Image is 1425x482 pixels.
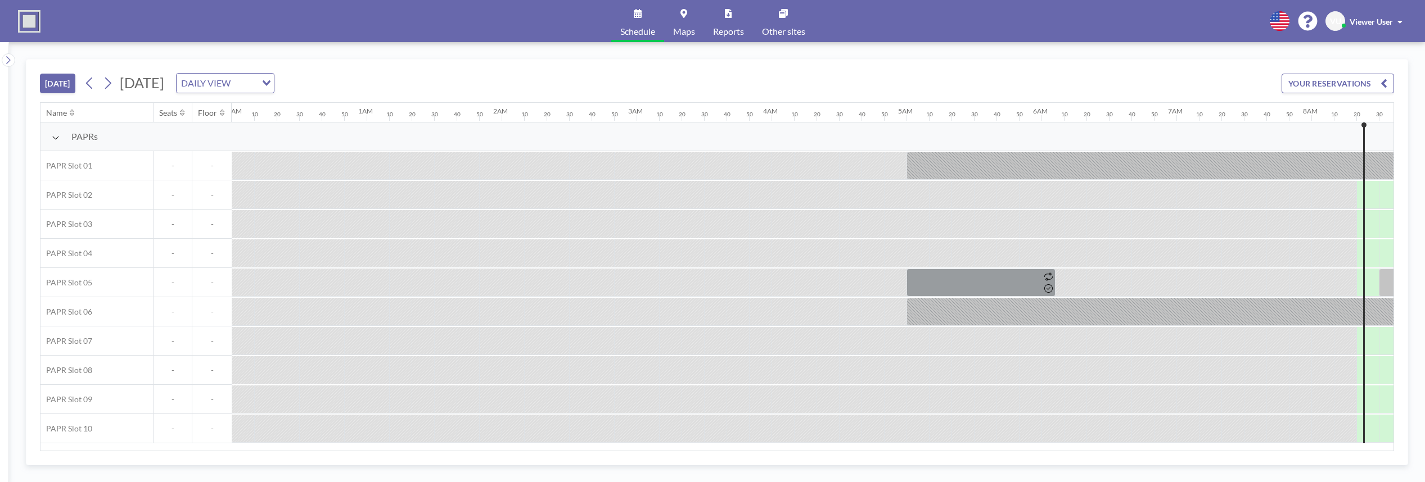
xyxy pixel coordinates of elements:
[386,111,393,118] div: 10
[949,111,955,118] div: 20
[1084,111,1090,118] div: 20
[192,190,232,200] span: -
[814,111,820,118] div: 20
[251,111,258,118] div: 10
[589,111,596,118] div: 40
[154,307,192,317] span: -
[198,108,217,118] div: Floor
[154,424,192,434] span: -
[409,111,416,118] div: 20
[1286,111,1293,118] div: 50
[154,394,192,404] span: -
[40,278,92,288] span: PAPR Slot 05
[40,424,92,434] span: PAPR Slot 10
[656,111,663,118] div: 10
[192,307,232,317] span: -
[154,365,192,375] span: -
[1168,107,1183,115] div: 7AM
[791,111,798,118] div: 10
[179,76,233,90] span: DAILY VIEW
[1303,107,1318,115] div: 8AM
[898,107,913,115] div: 5AM
[762,27,805,36] span: Other sites
[40,336,92,346] span: PAPR Slot 07
[154,278,192,288] span: -
[1241,111,1248,118] div: 30
[673,27,695,36] span: Maps
[1354,111,1360,118] div: 20
[836,111,843,118] div: 30
[18,10,40,33] img: organization-logo
[71,131,98,142] span: PAPRs
[40,307,92,317] span: PAPR Slot 06
[154,161,192,171] span: -
[1016,111,1023,118] div: 50
[154,219,192,229] span: -
[1061,111,1068,118] div: 10
[1033,107,1048,115] div: 6AM
[120,74,164,91] span: [DATE]
[40,365,92,375] span: PAPR Slot 08
[234,76,255,90] input: Search for option
[1264,111,1270,118] div: 40
[192,424,232,434] span: -
[628,107,643,115] div: 3AM
[493,107,508,115] div: 2AM
[40,219,92,229] span: PAPR Slot 03
[679,111,686,118] div: 20
[40,74,75,93] button: [DATE]
[1330,16,1341,26] span: VU
[341,111,348,118] div: 50
[192,219,232,229] span: -
[724,111,730,118] div: 40
[274,111,281,118] div: 20
[223,107,242,115] div: 12AM
[566,111,573,118] div: 30
[701,111,708,118] div: 30
[971,111,978,118] div: 30
[1376,111,1383,118] div: 30
[454,111,461,118] div: 40
[431,111,438,118] div: 30
[358,107,373,115] div: 1AM
[177,74,274,93] div: Search for option
[1129,111,1135,118] div: 40
[1350,17,1393,26] span: Viewer User
[544,111,551,118] div: 20
[521,111,528,118] div: 10
[192,161,232,171] span: -
[1151,111,1158,118] div: 50
[154,248,192,258] span: -
[1196,111,1203,118] div: 10
[192,365,232,375] span: -
[859,111,865,118] div: 40
[192,394,232,404] span: -
[881,111,888,118] div: 50
[1219,111,1225,118] div: 20
[154,336,192,346] span: -
[1106,111,1113,118] div: 30
[713,27,744,36] span: Reports
[154,190,192,200] span: -
[40,161,92,171] span: PAPR Slot 01
[296,111,303,118] div: 30
[46,108,67,118] div: Name
[620,27,655,36] span: Schedule
[476,111,483,118] div: 50
[746,111,753,118] div: 50
[40,394,92,404] span: PAPR Slot 09
[763,107,778,115] div: 4AM
[926,111,933,118] div: 10
[319,111,326,118] div: 40
[1331,111,1338,118] div: 10
[192,336,232,346] span: -
[994,111,1000,118] div: 40
[611,111,618,118] div: 50
[192,278,232,288] span: -
[40,248,92,258] span: PAPR Slot 04
[1282,74,1394,93] button: YOUR RESERVATIONS
[159,108,177,118] div: Seats
[192,248,232,258] span: -
[40,190,92,200] span: PAPR Slot 02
